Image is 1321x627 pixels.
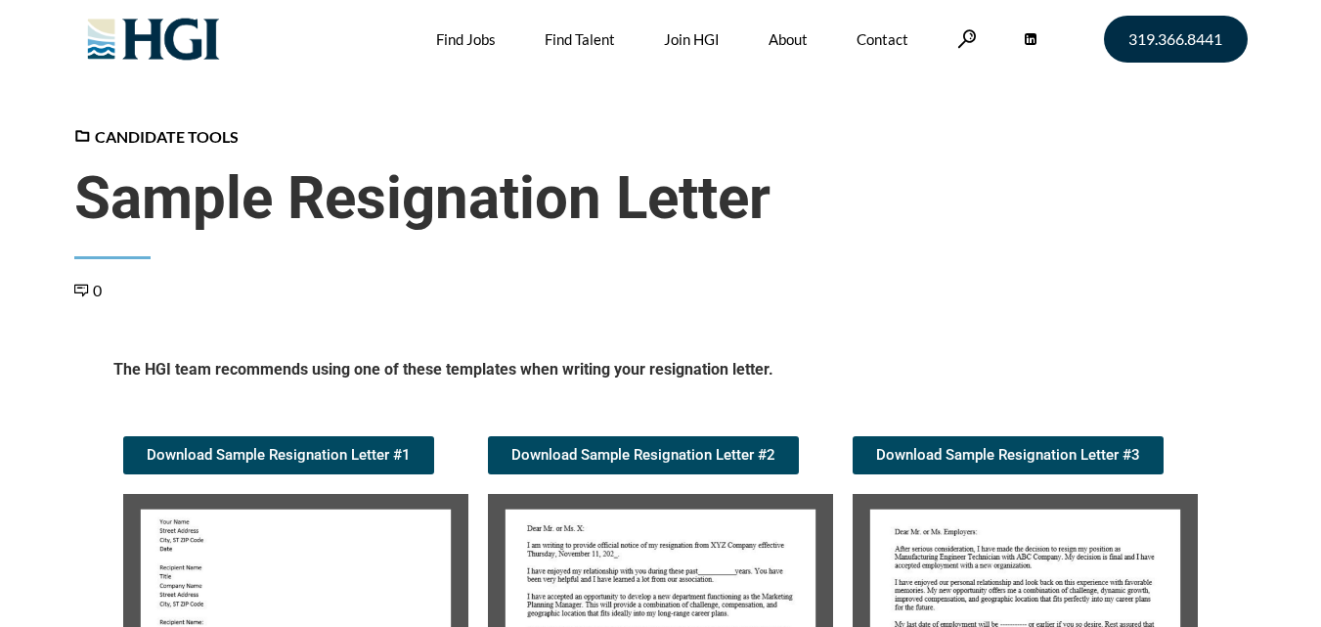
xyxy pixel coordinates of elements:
[74,127,239,146] a: Candidate Tools
[123,436,434,474] a: Download Sample Resignation Letter #1
[74,281,102,299] a: 0
[147,448,411,463] span: Download Sample Resignation Letter #1
[957,29,977,48] a: Search
[1128,31,1222,47] span: 319.366.8441
[876,448,1140,463] span: Download Sample Resignation Letter #3
[511,448,775,463] span: Download Sample Resignation Letter #2
[488,436,799,474] a: Download Sample Resignation Letter #2
[74,163,1248,234] span: Sample Resignation Letter
[113,359,1209,387] h5: The HGI team recommends using one of these templates when writing your resignation letter.
[1104,16,1248,63] a: 319.366.8441
[853,436,1164,474] a: Download Sample Resignation Letter #3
